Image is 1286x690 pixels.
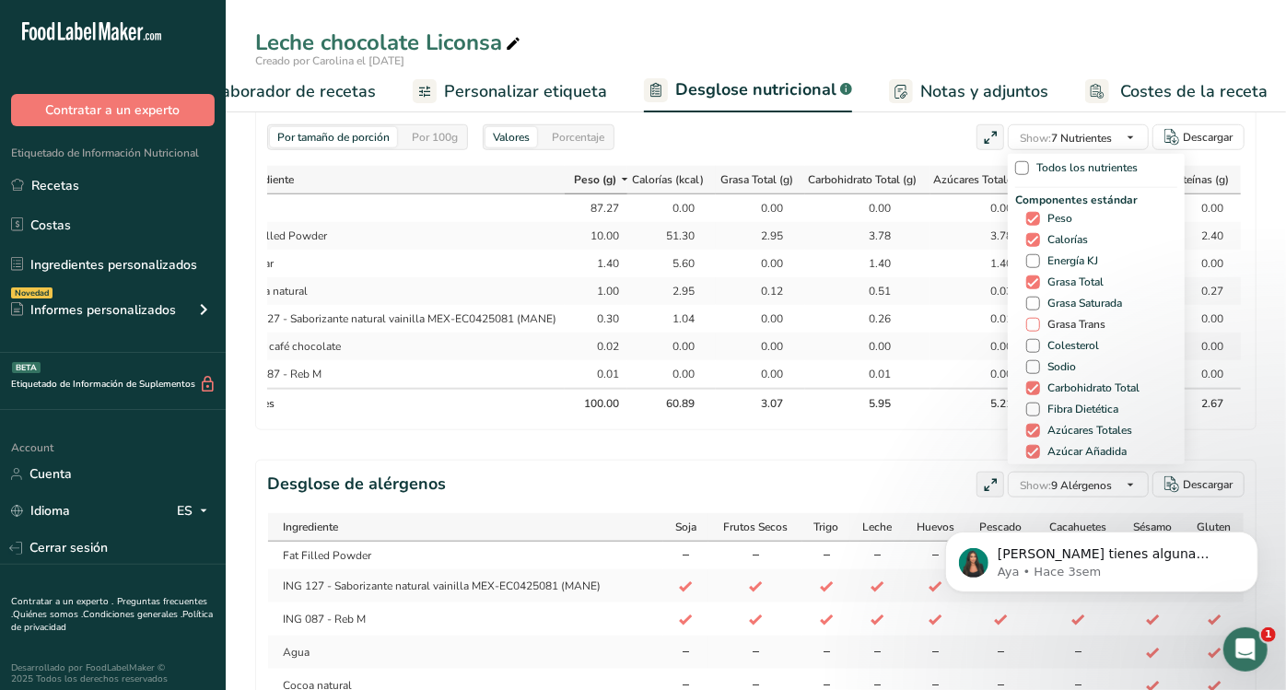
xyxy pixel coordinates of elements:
div: Por tamaño de porción [270,127,397,147]
div: 1.00 [573,283,619,299]
td: Fat Filled Powder [230,222,565,250]
div: ES [177,500,215,522]
span: Ingrediente [283,519,338,535]
td: ING 087 - Reb M [230,360,565,388]
div: 0.00 [649,366,695,382]
button: Descargar [1152,472,1245,497]
div: 0.00 [1178,200,1224,216]
div: 2.95 [649,283,695,299]
a: Elaborador de recetas [170,71,376,112]
div: Leche chocolate Liconsa [255,26,524,59]
div: 87.27 [573,200,619,216]
div: Desarrollado por FoodLabelMaker © 2025 Todos los derechos reservados [11,662,215,684]
div: 10.00 [573,228,619,244]
a: Costes de la receta [1085,71,1268,112]
a: Condiciones generales . [83,608,182,621]
div: 0.00 [738,255,784,272]
span: 9 Alérgenos [1020,478,1112,493]
div: 0.00 [1178,255,1224,272]
div: 0.00 [845,338,891,355]
div: Descargar [1183,129,1233,146]
span: Energía KJ [1040,254,1098,268]
span: Costes de la receta [1120,79,1268,104]
h2: Desglose de alérgenos [267,472,446,497]
span: Show: [1020,478,1051,493]
span: Show: [1020,131,1051,146]
div: 0.03 [966,283,1012,299]
div: 100.00 [573,395,619,412]
div: 0.00 [738,366,784,382]
span: Notas y adjuntos [920,79,1048,104]
span: Huevos [917,519,954,535]
span: 7 Nutrientes [1020,131,1112,146]
span: Frutos Secos [723,519,788,535]
span: Fibra Dietética [1040,403,1118,416]
div: 5.60 [649,255,695,272]
div: Informes personalizados [11,300,176,320]
div: 0.00 [649,338,695,355]
div: 51.30 [649,228,695,244]
div: Valores [485,127,537,147]
td: ING 087 - Reb M [268,602,663,636]
div: Por 100g [404,127,465,147]
div: 3.07 [738,395,784,412]
iframe: Intercom live chat [1223,627,1268,672]
span: Desglose nutricional [675,77,836,102]
div: 0.00 [649,200,695,216]
a: Política de privacidad [11,608,213,634]
td: Cocoa natural [230,277,565,305]
a: Preguntas frecuentes . [11,595,207,621]
span: Personalizar etiqueta [444,79,607,104]
button: Descargar [1152,124,1245,150]
div: 2.95 [738,228,784,244]
div: 60.89 [649,395,695,412]
span: Grasa Total [1040,275,1104,289]
td: Fat Filled Powder [268,542,663,569]
span: Carbohidrato Total (g) [808,171,917,188]
a: Desglose nutricional [644,69,852,113]
div: 0.00 [966,366,1012,382]
span: Grasa Total (g) [720,171,793,188]
button: Contratar a un experto [11,94,215,126]
span: Elaborador de recetas [205,79,376,104]
div: 0.01 [845,366,891,382]
span: Peso [1040,212,1072,226]
a: Quiénes somos . [13,608,83,621]
div: 1.04 [649,310,695,327]
div: 0.00 [845,200,891,216]
iframe: Intercom notifications mensaje [918,493,1286,622]
div: 5.21 [966,395,1012,412]
div: 0.12 [738,283,784,299]
div: 0.30 [573,310,619,327]
div: 0.01 [966,310,1012,327]
span: Azúcares Totales [1040,424,1132,438]
td: ING 127 - Saborizante natural vainilla MEX-EC0425081 (MANE) [230,305,565,333]
a: Idioma [11,495,70,527]
button: Show:7 Nutrientes [1008,124,1149,150]
div: 0.00 [1178,366,1224,382]
div: 0.27 [1178,283,1224,299]
div: 2.67 [1178,395,1224,412]
div: BETA [12,362,41,373]
div: 3.78 [845,228,891,244]
span: 1 [1261,627,1276,642]
div: 5.95 [845,395,891,412]
td: Azúcar [230,250,565,277]
div: 0.00 [1178,338,1224,355]
div: 3.78 [966,228,1012,244]
span: Proteínas (g) [1166,171,1230,188]
div: Novedad [11,287,53,298]
span: Calorías (kcal) [632,171,704,188]
span: Azúcares Totales (g) [934,171,1035,188]
span: Soja [675,519,696,535]
span: Grasa Trans [1040,318,1105,332]
div: 0.00 [738,338,784,355]
span: Azúcar Añadida [1040,445,1127,459]
a: Personalizar etiqueta [413,71,607,112]
span: Creado por Carolina el [DATE] [255,53,404,68]
button: Show:9 Alérgenos [1008,472,1149,497]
